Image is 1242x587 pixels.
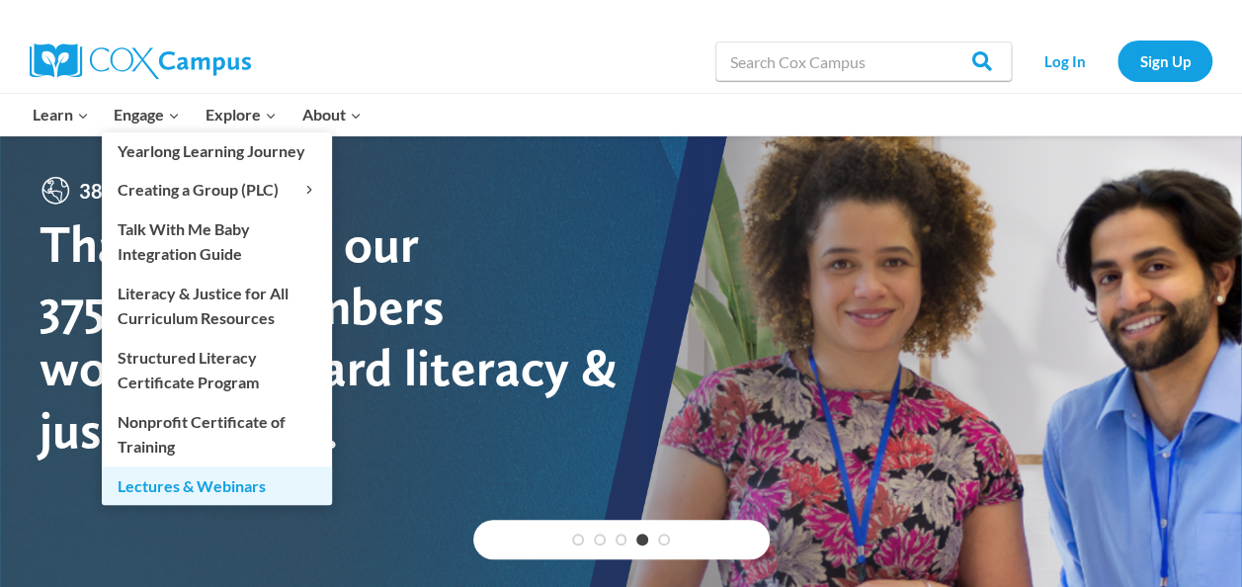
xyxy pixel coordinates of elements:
button: Child menu of Learn [20,94,102,135]
a: Sign Up [1118,41,1212,81]
a: 4 [636,534,648,545]
input: Search Cox Campus [715,42,1012,81]
button: Child menu of Engage [102,94,194,135]
a: 2 [594,534,606,545]
a: Nonprofit Certificate of Training [102,402,332,465]
button: Child menu of Explore [193,94,290,135]
a: 3 [616,534,627,545]
button: Child menu of Creating a Group (PLC) [102,171,332,209]
img: Cox Campus [30,43,251,79]
button: Child menu of About [290,94,374,135]
a: Structured Literacy Certificate Program [102,338,332,401]
a: 1 [572,534,584,545]
a: Lectures & Webinars [102,466,332,504]
a: Talk With Me Baby Integration Guide [102,210,332,273]
nav: Primary Navigation [20,94,373,135]
span: 380,544 Members [71,175,252,207]
a: Yearlong Learning Journey [102,132,332,170]
a: Literacy & Justice for All Curriculum Resources [102,274,332,337]
a: Log In [1022,41,1108,81]
nav: Secondary Navigation [1022,41,1212,81]
a: 5 [658,534,670,545]
div: Thank you to our 375,000+ members working toward literacy & justice for all. [40,213,621,461]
